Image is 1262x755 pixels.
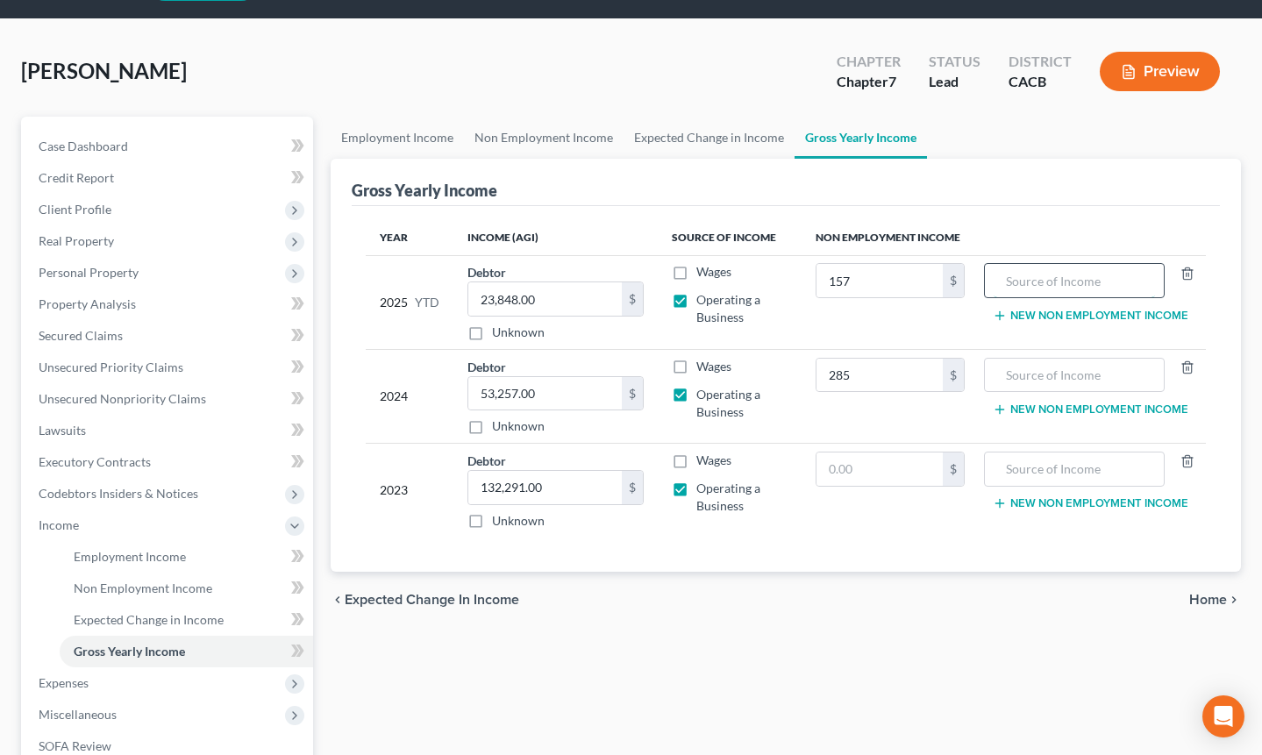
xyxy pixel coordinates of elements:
a: Non Employment Income [464,117,624,159]
a: Gross Yearly Income [795,117,927,159]
span: YTD [415,294,439,311]
div: $ [943,359,964,392]
span: Gross Yearly Income [74,644,185,659]
span: Unsecured Nonpriority Claims [39,391,206,406]
a: Unsecured Priority Claims [25,352,313,383]
div: $ [943,264,964,297]
th: Source of Income [658,220,802,255]
input: Source of Income [994,359,1155,392]
div: $ [622,471,643,504]
a: Employment Income [60,541,313,573]
div: CACB [1009,72,1072,92]
div: $ [943,452,964,486]
div: $ [622,377,643,410]
button: Preview [1100,52,1220,91]
input: 0.00 [816,452,943,486]
span: Income [39,517,79,532]
a: Expected Change in Income [60,604,313,636]
span: Expenses [39,675,89,690]
span: Employment Income [74,549,186,564]
button: New Non Employment Income [993,402,1188,417]
a: Secured Claims [25,320,313,352]
button: Home chevron_right [1189,593,1241,607]
div: Status [929,52,980,72]
label: Debtor [467,358,506,376]
span: Operating a Business [696,292,760,324]
a: Case Dashboard [25,131,313,162]
div: 2025 [380,263,439,341]
span: Miscellaneous [39,707,117,722]
div: District [1009,52,1072,72]
input: Source of Income [994,452,1155,486]
a: Gross Yearly Income [60,636,313,667]
i: chevron_left [331,593,345,607]
input: 0.00 [816,264,943,297]
a: Employment Income [331,117,464,159]
input: 0.00 [468,471,622,504]
th: Year [366,220,453,255]
th: Income (AGI) [453,220,658,255]
div: Open Intercom Messenger [1202,695,1244,737]
i: chevron_right [1227,593,1241,607]
label: Debtor [467,263,506,281]
input: Source of Income [994,264,1155,297]
input: 0.00 [468,282,622,316]
span: Wages [696,264,731,279]
span: Non Employment Income [74,580,212,595]
div: Chapter [837,72,901,92]
label: Unknown [492,324,545,341]
a: Executory Contracts [25,446,313,478]
input: 0.00 [468,377,622,410]
button: New Non Employment Income [993,496,1188,510]
span: Client Profile [39,202,111,217]
a: Credit Report [25,162,313,194]
span: Wages [696,452,731,467]
span: [PERSON_NAME] [21,58,187,83]
span: Home [1189,593,1227,607]
span: Personal Property [39,265,139,280]
span: Expected Change in Income [345,593,519,607]
th: Non Employment Income [802,220,1206,255]
div: Chapter [837,52,901,72]
div: 2023 [380,452,439,530]
label: Debtor [467,452,506,470]
span: Expected Change in Income [74,612,224,627]
button: chevron_left Expected Change in Income [331,593,519,607]
div: Gross Yearly Income [352,180,497,201]
a: Expected Change in Income [624,117,795,159]
span: Unsecured Priority Claims [39,360,183,374]
a: Lawsuits [25,415,313,446]
span: Credit Report [39,170,114,185]
span: Codebtors Insiders & Notices [39,486,198,501]
span: Real Property [39,233,114,248]
div: 2024 [380,358,439,436]
button: New Non Employment Income [993,309,1188,323]
label: Unknown [492,512,545,530]
span: Executory Contracts [39,454,151,469]
span: Property Analysis [39,296,136,311]
label: Unknown [492,417,545,435]
input: 0.00 [816,359,943,392]
span: Wages [696,359,731,374]
div: $ [622,282,643,316]
div: Lead [929,72,980,92]
span: Lawsuits [39,423,86,438]
a: Unsecured Nonpriority Claims [25,383,313,415]
span: SOFA Review [39,738,111,753]
span: Secured Claims [39,328,123,343]
span: Operating a Business [696,481,760,513]
span: Operating a Business [696,387,760,419]
a: Property Analysis [25,288,313,320]
span: Case Dashboard [39,139,128,153]
span: 7 [888,73,896,89]
a: Non Employment Income [60,573,313,604]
